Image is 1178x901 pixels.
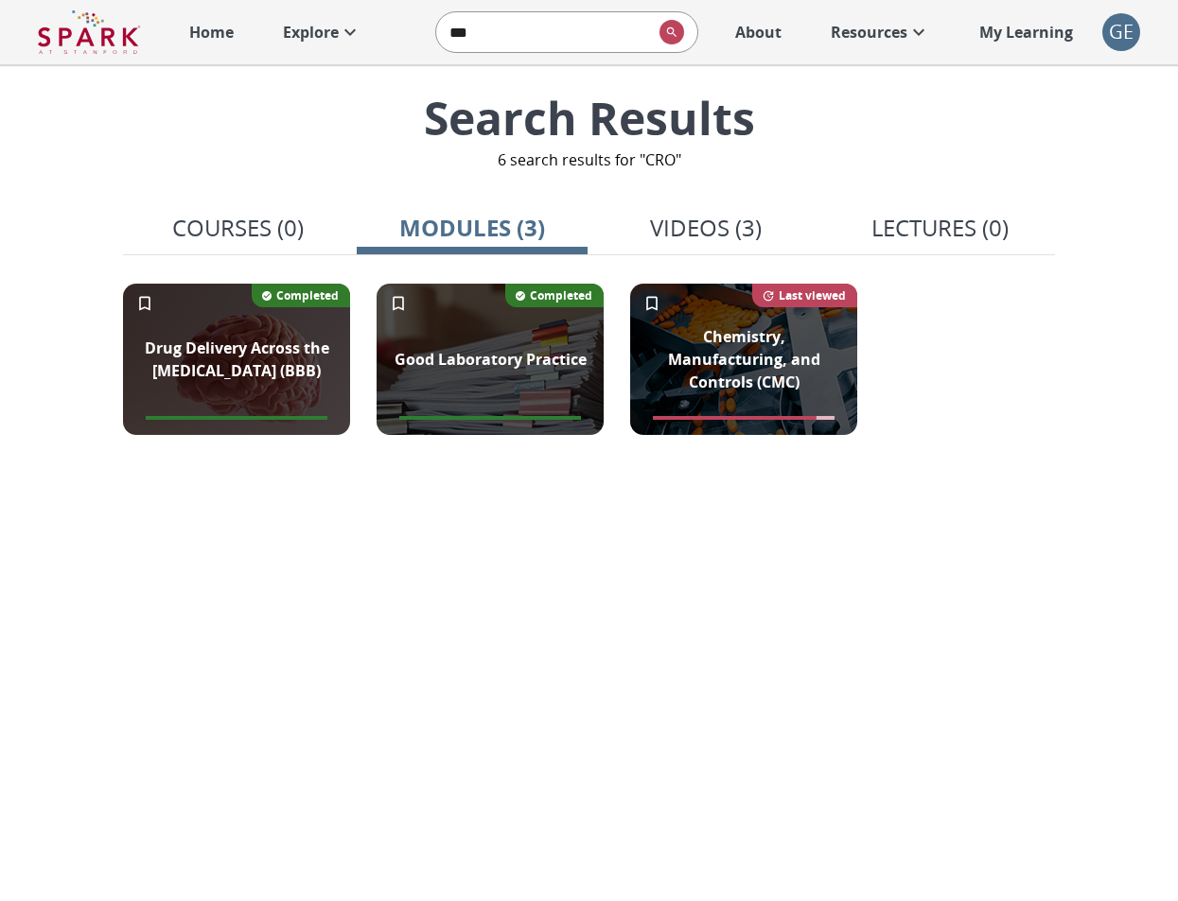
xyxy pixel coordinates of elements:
[653,416,835,420] span: Module completion progress of user
[273,11,371,53] a: Explore
[498,148,681,171] p: 6 search results for "CRO"
[283,21,339,43] p: Explore
[650,211,762,245] p: Videos (3)
[1102,13,1140,51] button: account of current user
[821,11,940,53] a: Resources
[189,21,234,43] p: Home
[134,337,339,382] p: Drug Delivery Across the [MEDICAL_DATA] (BBB)
[1102,13,1140,51] div: GE
[779,287,846,303] p: Last viewed
[399,416,581,420] span: Module completion progress of user
[286,87,891,148] p: Search Results
[377,284,604,435] div: A stack of paperwork
[735,21,782,43] p: About
[642,294,661,313] svg: Add to My Learning
[979,21,1073,43] p: My Learning
[395,348,587,371] p: Good Laboratory Practice
[399,211,545,245] p: Modules (3)
[630,284,857,435] div: Pills in the process of being manufactured
[831,21,907,43] p: Resources
[276,287,339,303] p: Completed
[642,325,846,393] p: Chemistry, Manufacturing, and Controls (CMC)
[726,11,791,53] a: About
[970,11,1083,53] a: My Learning
[530,287,592,303] p: Completed
[123,284,350,435] div: Human brain
[135,294,154,313] svg: Add to My Learning
[172,211,304,245] p: Courses (0)
[652,12,684,52] button: search
[871,211,1009,245] p: Lectures (0)
[146,416,327,420] span: Module completion progress of user
[389,294,408,313] svg: Add to My Learning
[180,11,243,53] a: Home
[38,9,140,55] img: Logo of SPARK at Stanford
